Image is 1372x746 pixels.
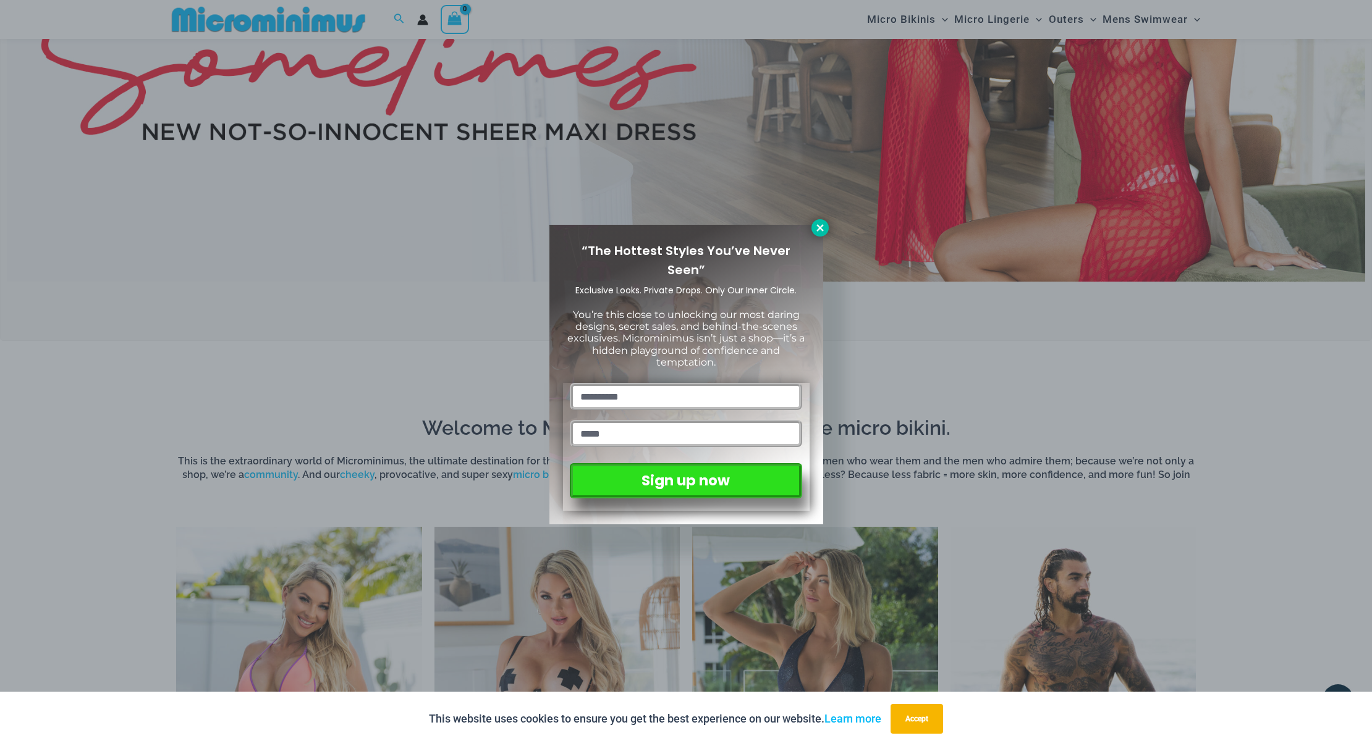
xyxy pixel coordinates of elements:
button: Accept [891,704,943,734]
span: You’re this close to unlocking our most daring designs, secret sales, and behind-the-scenes exclu... [567,309,805,368]
button: Close [811,219,829,237]
span: Exclusive Looks. Private Drops. Only Our Inner Circle. [575,284,797,296]
p: This website uses cookies to ensure you get the best experience on our website. [429,710,881,728]
a: Learn more [824,712,881,725]
span: “The Hottest Styles You’ve Never Seen” [582,242,790,279]
button: Sign up now [570,463,802,498]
